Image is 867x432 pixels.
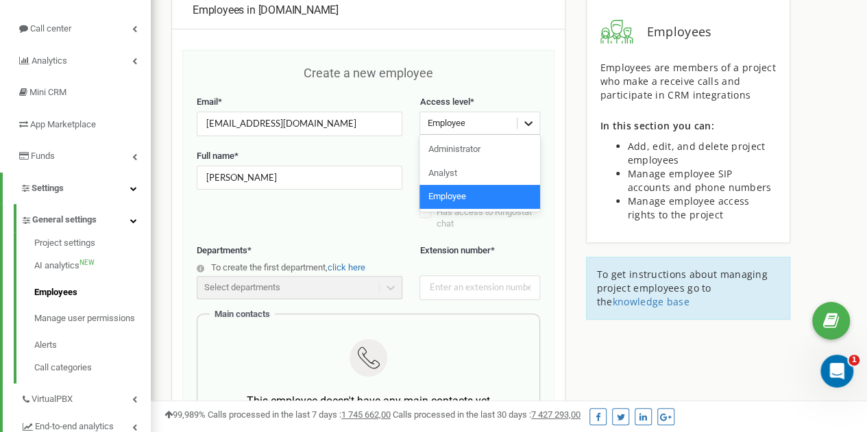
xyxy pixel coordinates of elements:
[34,279,151,306] a: Employees
[29,87,66,97] span: Mini CRM
[30,119,96,129] span: App Marketplace
[193,3,256,16] span: Employees in
[193,3,544,18] div: [DOMAIN_NAME]
[597,268,768,308] span: To get instructions about managing project employees go to the
[628,140,766,166] span: Add, edit, and delete project employees
[34,253,151,279] a: AI analyticsNEW
[211,262,328,272] span: To create the first department,
[34,305,151,332] a: Manage user permissions
[419,162,539,186] div: Analyst
[32,393,73,406] span: VirtualPBX
[208,409,391,420] span: Calls processed in the last 7 days :
[437,207,532,229] span: Has access to Ringostat chat
[419,138,539,162] div: Administrator
[393,409,581,420] span: Calls processed in the last 30 days :
[419,185,539,209] div: Employee
[197,245,247,255] span: Departments
[304,66,433,80] span: Create a new employee
[600,119,714,132] span: In this section you can:
[628,194,750,221] span: Manage employee access rights to the project
[34,358,151,374] a: Call categories
[197,166,402,190] input: Enter full name
[820,355,853,387] iframe: Intercom live chat
[215,309,270,319] span: Main contacts
[34,237,151,253] a: Project settings
[848,355,859,366] span: 1
[32,183,64,193] span: Settings
[341,409,391,420] u: 1 745 662,00
[419,275,539,299] input: Enter an extension number
[531,409,581,420] u: 7 427 293,00
[32,214,97,227] span: General settings
[164,409,206,420] span: 99,989%
[3,173,151,205] a: Settings
[612,295,689,308] a: knowledge base
[197,151,234,161] span: Full name
[31,151,55,161] span: Funds
[427,117,465,130] div: Employee
[328,262,365,272] a: click here
[197,97,218,107] span: Email
[21,383,151,411] a: VirtualPBX
[30,23,71,34] span: Call center
[633,23,712,41] span: Employees
[628,167,772,194] span: Manage employee SIP accounts and phone numbers
[32,55,67,66] span: Analytics
[34,332,151,359] a: Alerts
[600,61,776,101] span: Employees are members of a project who make a receive calls and participate in CRM integrations
[247,394,490,407] span: This employee doesn't have any main contacts yet
[197,112,402,136] input: Enter Email
[419,245,490,255] span: Extension number
[21,204,151,232] a: General settings
[419,97,469,107] span: Access level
